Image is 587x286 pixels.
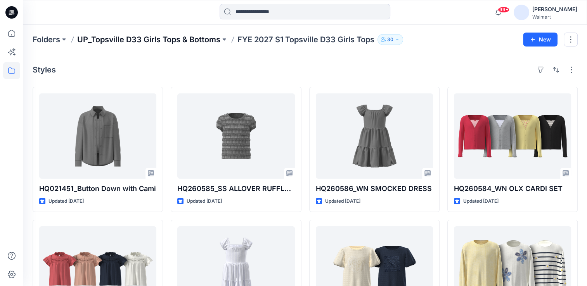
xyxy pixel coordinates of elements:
a: HQ260584_WN OLX CARDI SET [454,93,571,179]
a: UP_Topsville D33 Girls Tops & Bottoms [77,34,220,45]
p: HQ021451_Button Down with Cami [39,183,156,194]
p: Updated [DATE] [48,197,84,205]
p: Updated [DATE] [187,197,222,205]
p: Updated [DATE] [463,197,499,205]
p: FYE 2027 S1 Topsville D33 Girls Tops [237,34,374,45]
span: 99+ [498,7,509,13]
a: HQ260585_SS ALLOVER RUFFLE TOP [177,93,294,179]
p: HQ260586_WN SMOCKED DRESS [316,183,433,194]
h4: Styles [33,65,56,74]
p: HQ260585_SS ALLOVER RUFFLE TOP [177,183,294,194]
a: HQ260586_WN SMOCKED DRESS [316,93,433,179]
p: 30 [387,35,393,44]
p: HQ260584_WN OLX CARDI SET [454,183,571,194]
img: avatar [514,5,529,20]
button: New [523,33,558,47]
a: HQ021451_Button Down with Cami [39,93,156,179]
button: 30 [377,34,403,45]
p: Updated [DATE] [325,197,360,205]
div: Walmart [532,14,577,20]
a: Folders [33,34,60,45]
div: [PERSON_NAME] [532,5,577,14]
